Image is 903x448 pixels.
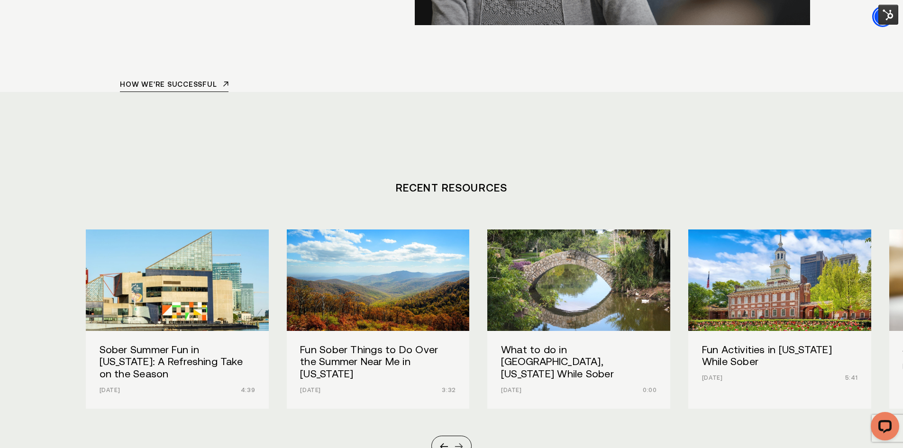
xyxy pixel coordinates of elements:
[300,387,438,393] p: [DATE]
[442,387,456,393] span: 3:32
[845,375,857,381] span: 5:41
[863,408,903,448] iframe: LiveChat chat widget
[100,344,255,380] h3: Sober Summer Fun in [US_STATE]: A Refreshing Take on the Season
[688,229,871,331] img: Fun Activities in Pennsylvania While Sober
[688,229,871,409] div: /
[487,229,670,409] a: What to do in New Orleans, Louisiana While Sober What to do in [GEOGRAPHIC_DATA], [US_STATE] Whil...
[241,387,255,393] span: 4:39
[487,229,670,331] img: What to do in New Orleans, Louisiana While Sober
[487,229,670,409] div: /
[872,6,893,27] div: Accessibility Menu
[702,375,840,381] p: [DATE]
[396,182,507,194] a: Recent Resources
[688,229,871,409] a: Fun Activities in Pennsylvania While Sober Fun Activities in [US_STATE] While Sober [DATE] 5:41
[702,344,858,368] h3: Fun Activities in [US_STATE] While Sober
[86,229,269,409] a: Sober Summer Fun in Maryland: A Refreshing Take on the Season Sober Summer Fun in [US_STATE]: A R...
[100,387,237,393] p: [DATE]
[287,229,470,331] img: Fun Sober Things to Do Over the Summer Near Me in Virginia
[287,229,470,409] div: /
[287,229,470,409] a: Fun Sober Things to Do Over the Summer Near Me in Virginia Fun Sober Things to Do Over the Summer...
[300,344,456,380] h3: Fun Sober Things to Do Over the Summer Near Me in [US_STATE]
[120,81,228,92] a: How we're successful
[86,229,269,409] div: /
[501,387,639,393] p: [DATE]
[86,229,269,331] img: Sober Summer Fun in Maryland: A Refreshing Take on the Season
[501,344,657,380] h3: What to do in [GEOGRAPHIC_DATA], [US_STATE] While Sober
[643,387,657,393] span: 0:00
[878,5,898,25] img: HubSpot Tools Menu Toggle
